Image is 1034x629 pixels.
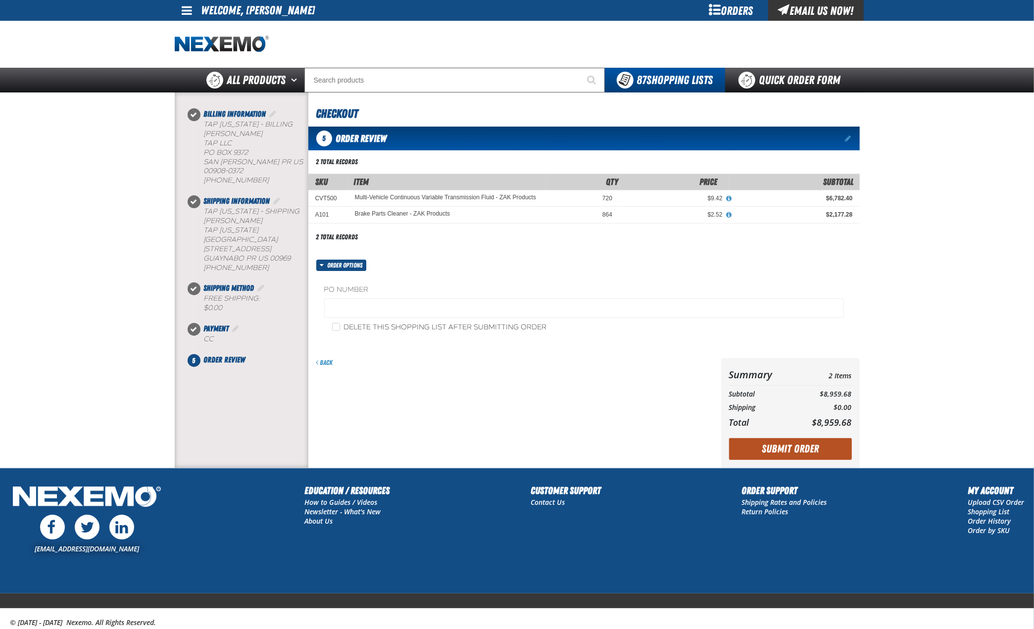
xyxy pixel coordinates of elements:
span: Order Review [336,133,387,144]
span: Order Review [204,355,246,364]
a: Home [175,36,269,53]
td: $8,959.68 [793,388,851,401]
a: Newsletter - What's New [305,507,381,516]
a: Order History [968,516,1011,526]
div: 2 total records [316,232,358,242]
li: Order Review. Step 5 of 5. Not Completed [194,354,308,366]
img: Nexemo Logo [10,483,164,512]
td: A101 [308,207,348,223]
button: Start Searching [580,68,605,92]
a: Edit Shipping Information [272,196,282,206]
button: View All Prices for Multi-Vehicle Continuous Variable Transmission Fluid - ZAK Products [723,194,736,203]
a: Edit items [845,135,853,142]
a: Shopping List [968,507,1009,516]
label: PO Number [324,285,844,295]
span: US [258,254,268,263]
span: 864 [602,211,612,218]
span: PR [246,254,256,263]
span: Shipping Information [204,196,270,206]
span: Shopping Lists [637,73,713,87]
span: TAP [US_STATE] [204,226,259,234]
span: PR [282,158,292,166]
a: About Us [305,516,333,526]
button: Open All Products pages [288,68,304,92]
button: You have 87 Shopping Lists. Open to view details [605,68,725,92]
span: [GEOGRAPHIC_DATA] [STREET_ADDRESS] [204,235,278,253]
a: How to Guides / Videos [305,497,378,507]
span: TAP LLC [204,139,232,147]
span: Shipping Method [204,283,254,293]
h2: Order Support [742,483,827,498]
div: 2 total records [316,157,358,167]
span: $8,959.68 [812,416,852,428]
b: TAP [US_STATE] - Billing [204,120,293,129]
span: [PERSON_NAME] [204,130,263,138]
div: $6,782.40 [737,194,853,202]
span: Subtotal [824,177,854,187]
button: View All Prices for Brake Parts Cleaner - ZAK Products [723,211,736,220]
td: 2 Items [793,366,851,383]
span: All Products [227,71,286,89]
th: Subtotal [729,388,793,401]
h2: My Account [968,483,1024,498]
span: Order options [327,260,366,271]
td: $0.00 [793,401,851,414]
a: Contact Us [531,497,565,507]
a: Order by SKU [968,526,1010,535]
div: $9.42 [626,194,723,202]
span: GUAYNABO [204,254,245,263]
input: Delete this shopping list after submitting order [332,323,340,331]
li: Shipping Method. Step 3 of 5. Completed [194,282,308,323]
span: Checkout [316,107,358,121]
bdo: [PHONE_NUMBER] [204,176,269,184]
span: Billing Information [204,109,266,119]
img: Nexemo logo [175,36,269,53]
td: CVT500 [308,190,348,207]
span: [PERSON_NAME] [204,217,263,225]
span: PO Box 9372 [204,148,248,157]
bdo: [PHONE_NUMBER] [204,264,269,272]
li: Shipping Information. Step 2 of 5. Completed [194,195,308,282]
span: SAN [PERSON_NAME] [204,158,280,166]
label: Delete this shopping list after submitting order [332,323,547,332]
a: Edit Payment [231,324,241,333]
bdo: 00969 [270,254,291,263]
th: Total [729,414,793,430]
a: Back [316,359,333,366]
span: Qty [606,177,618,187]
a: Upload CSV Order [968,497,1024,507]
span: Price [700,177,718,187]
div: Free Shipping: [204,294,308,313]
a: Shipping Rates and Policies [742,497,827,507]
strong: $0.00 [204,304,223,312]
div: $2.52 [626,211,723,219]
bdo: 00908-0372 [204,167,244,175]
button: Order options [316,260,367,271]
a: Multi-Vehicle Continuous Variable Transmission Fluid - ZAK Products [355,194,537,201]
b: TAP [US_STATE] - Shipping [204,207,300,216]
li: Billing Information. Step 1 of 5. Completed [194,108,308,195]
span: 5 [316,131,332,146]
a: [EMAIL_ADDRESS][DOMAIN_NAME] [35,544,139,553]
h2: Customer Support [531,483,601,498]
th: Shipping [729,401,793,414]
div: CC [204,335,308,344]
span: US [294,158,303,166]
nav: Checkout steps. Current step is Order Review. Step 5 of 5 [187,108,308,366]
a: Edit Shipping Method [256,283,266,293]
div: $2,177.28 [737,211,853,219]
span: Payment [204,324,229,333]
input: Search [304,68,605,92]
a: SKU [316,177,328,187]
a: Return Policies [742,507,788,516]
a: Brake Parts Cleaner - ZAK Products [355,211,450,218]
span: 720 [602,195,612,202]
h2: Education / Resources [305,483,390,498]
a: Quick Order Form [725,68,859,92]
strong: 87 [637,73,647,87]
a: Edit Billing Information [268,109,278,119]
li: Payment. Step 4 of 5. Completed [194,323,308,354]
th: Summary [729,366,793,383]
span: Item [354,177,369,187]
